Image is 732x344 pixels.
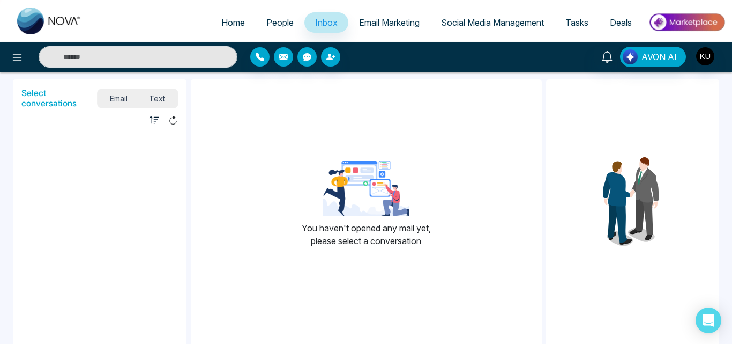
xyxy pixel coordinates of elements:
[17,8,81,34] img: Nova CRM Logo
[620,47,686,67] button: AVON AI
[623,49,638,64] img: Lead Flow
[610,17,632,28] span: Deals
[323,161,409,216] img: landing-page-for-google-ads-3.png
[696,47,714,65] img: User Avatar
[221,17,245,28] span: Home
[648,10,726,34] img: Market-place.gif
[696,308,721,333] div: Open Intercom Messenger
[599,12,643,33] a: Deals
[441,17,544,28] span: Social Media Management
[315,17,338,28] span: Inbox
[302,222,431,247] p: You haven't opened any mail yet, please select a conversation
[430,12,555,33] a: Social Media Management
[565,17,588,28] span: Tasks
[304,12,348,33] a: Inbox
[21,88,98,108] h5: Select conversations
[100,91,139,106] span: Email
[211,12,256,33] a: Home
[555,12,599,33] a: Tasks
[641,50,677,63] span: AVON AI
[256,12,304,33] a: People
[348,12,430,33] a: Email Marketing
[359,17,420,28] span: Email Marketing
[266,17,294,28] span: People
[138,91,176,106] span: Text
